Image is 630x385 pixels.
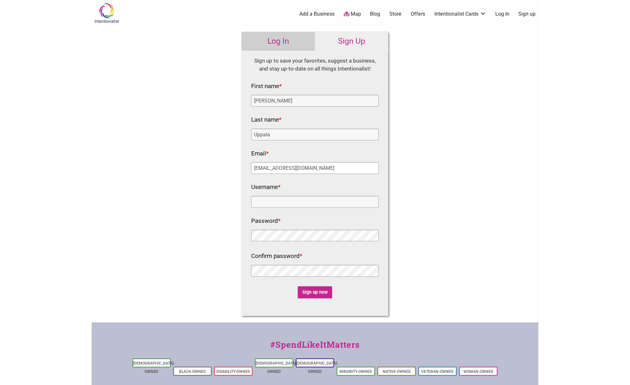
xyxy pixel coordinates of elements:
[519,11,536,18] a: Sign up
[251,148,269,159] label: Email
[340,369,372,374] a: Minority-Owned
[92,338,538,357] div: #SpendLikeItMatters
[251,251,302,262] label: Confirm password
[251,57,379,73] div: Sign up to save your favorites, suggest a business, and stay up-to-date on all things Intentional...
[133,361,175,374] a: [DEMOGRAPHIC_DATA]-Owned
[434,11,486,18] a: Intentionalist Cards
[251,182,281,193] label: Username
[216,369,250,374] a: Disability-Owned
[370,11,380,18] a: Blog
[299,11,334,18] a: Add a Business
[92,3,122,23] img: Intentionalist
[296,361,338,374] a: [DEMOGRAPHIC_DATA]-Owned
[411,11,425,18] a: Offers
[422,369,454,374] a: Veteran-Owned
[242,32,315,50] a: Log In
[251,115,281,125] label: Last name
[179,369,206,374] a: Black-Owned
[344,11,361,18] a: Map
[251,81,282,92] label: First name
[315,32,388,50] a: Sign Up
[463,369,493,374] a: Woman-Owned
[383,369,411,374] a: Native-Owned
[298,286,333,299] input: Sign up now
[251,216,281,227] label: Password
[495,11,509,18] a: Log In
[256,361,297,374] a: [DEMOGRAPHIC_DATA]-Owned
[389,11,401,18] a: Store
